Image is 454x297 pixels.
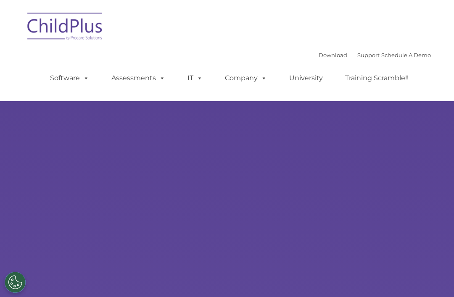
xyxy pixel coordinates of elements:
[42,70,98,87] a: Software
[216,70,275,87] a: Company
[381,52,431,58] a: Schedule A Demo
[179,70,211,87] a: IT
[5,272,26,293] button: Cookies Settings
[357,52,380,58] a: Support
[23,7,107,49] img: ChildPlus by Procare Solutions
[319,52,431,58] font: |
[319,52,347,58] a: Download
[103,70,174,87] a: Assessments
[337,70,417,87] a: Training Scramble!!
[281,70,331,87] a: University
